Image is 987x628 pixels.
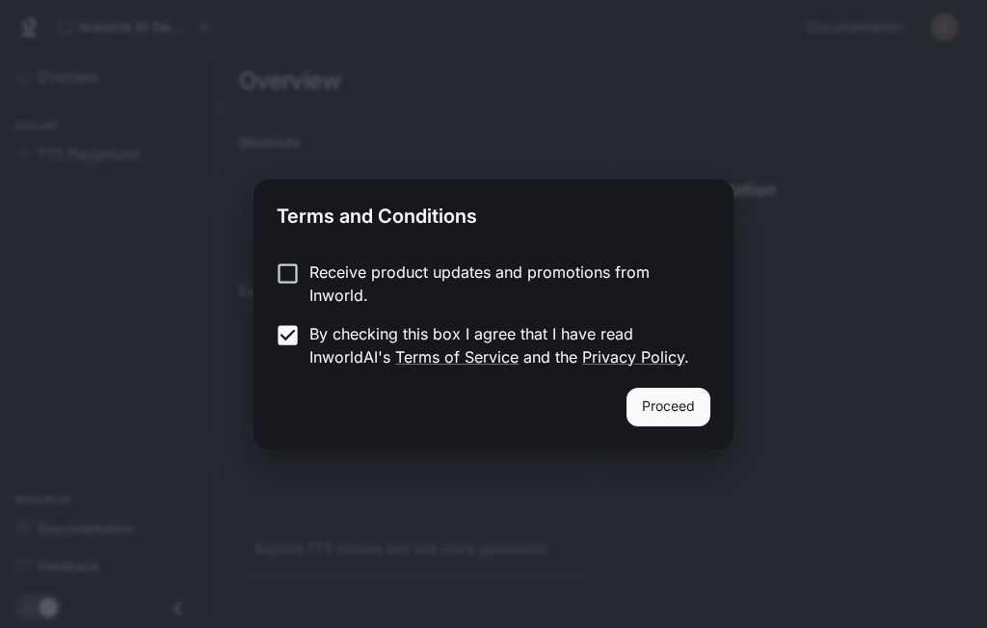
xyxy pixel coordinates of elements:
[395,347,519,367] a: Terms of Service
[253,179,734,245] h2: Terms and Conditions
[582,347,684,367] a: Privacy Policy
[309,322,695,369] p: By checking this box I agree that I have read InworldAI's and the .
[309,260,695,307] p: Receive product updates and promotions from Inworld.
[627,388,710,426] button: Proceed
